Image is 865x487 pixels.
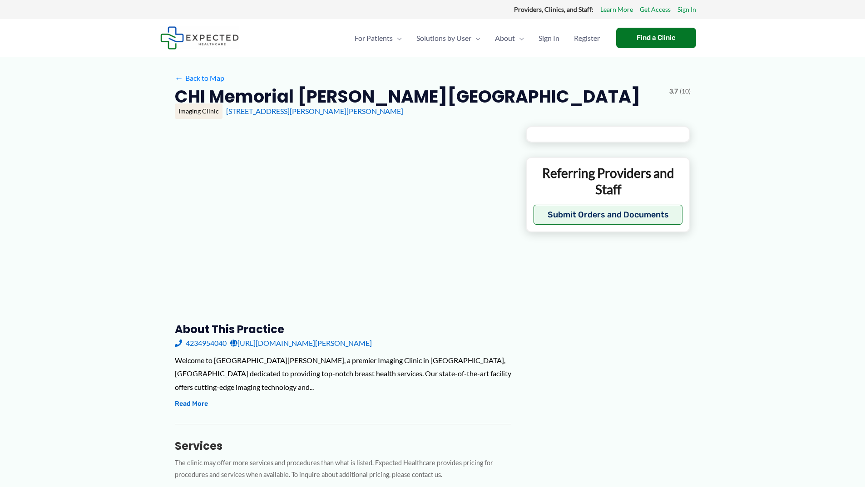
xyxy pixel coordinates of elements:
a: Learn More [600,4,633,15]
a: 4234954040 [175,336,227,350]
span: About [495,22,515,54]
p: The clinic may offer more services and procedures than what is listed. Expected Healthcare provid... [175,457,511,482]
h3: Services [175,439,511,453]
span: (10) [680,85,691,97]
img: Expected Healthcare Logo - side, dark font, small [160,26,239,49]
button: Submit Orders and Documents [534,205,683,225]
strong: Providers, Clinics, and Staff: [514,5,593,13]
a: [URL][DOMAIN_NAME][PERSON_NAME] [230,336,372,350]
a: ←Back to Map [175,71,224,85]
a: Sign In [677,4,696,15]
p: Referring Providers and Staff [534,165,683,198]
div: Welcome to [GEOGRAPHIC_DATA][PERSON_NAME], a premier Imaging Clinic in [GEOGRAPHIC_DATA], [GEOGRA... [175,354,511,394]
h3: About this practice [175,322,511,336]
a: AboutMenu Toggle [488,22,531,54]
h2: CHI Memorial [PERSON_NAME][GEOGRAPHIC_DATA] [175,85,640,108]
a: Register [567,22,607,54]
span: Menu Toggle [515,22,524,54]
span: Sign In [539,22,559,54]
span: For Patients [355,22,393,54]
a: Sign In [531,22,567,54]
span: Menu Toggle [393,22,402,54]
span: 3.7 [669,85,678,97]
span: Solutions by User [416,22,471,54]
button: Read More [175,398,208,409]
nav: Primary Site Navigation [347,22,607,54]
span: Register [574,22,600,54]
a: For PatientsMenu Toggle [347,22,409,54]
div: Imaging Clinic [175,103,222,119]
a: [STREET_ADDRESS][PERSON_NAME][PERSON_NAME] [226,107,403,115]
span: Menu Toggle [471,22,480,54]
a: Get Access [640,4,671,15]
span: ← [175,74,183,82]
a: Find a Clinic [616,28,696,48]
a: Solutions by UserMenu Toggle [409,22,488,54]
